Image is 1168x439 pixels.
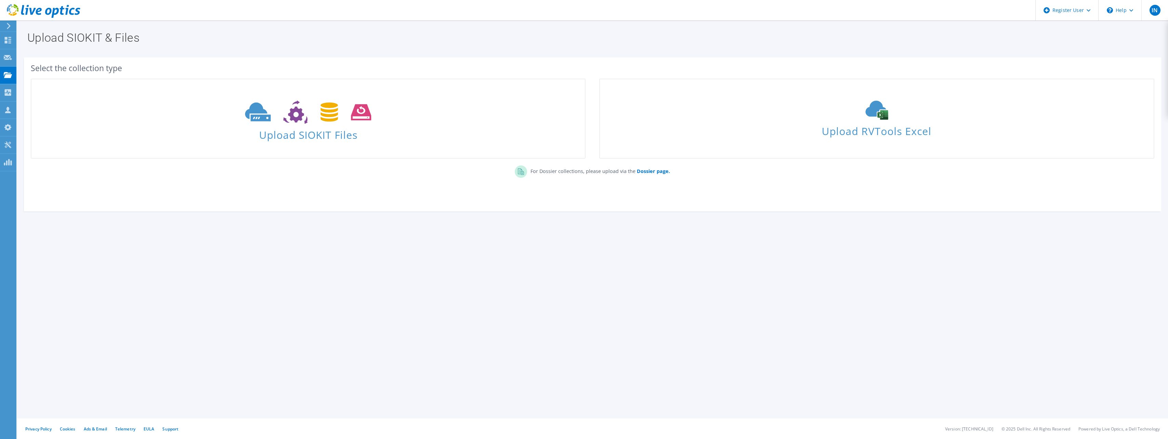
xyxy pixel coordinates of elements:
a: Privacy Policy [25,426,52,432]
a: Upload RVTools Excel [599,79,1154,159]
a: Support [162,426,178,432]
li: Version: [TECHNICAL_ID] [945,426,993,432]
a: Upload SIOKIT Files [31,79,586,159]
li: Powered by Live Optics, a Dell Technology [1078,426,1160,432]
b: Dossier page. [637,168,670,174]
svg: \n [1107,7,1113,13]
li: © 2025 Dell Inc. All Rights Reserved [1002,426,1070,432]
a: Telemetry [115,426,135,432]
a: Dossier page. [635,168,670,174]
a: EULA [144,426,154,432]
span: IN [1150,5,1160,16]
span: Upload SIOKIT Files [31,125,585,140]
div: Select the collection type [31,64,1154,72]
span: Upload RVTools Excel [600,122,1153,137]
p: For Dossier collections, please upload via the [527,165,670,175]
h1: Upload SIOKIT & Files [27,32,1154,43]
a: Cookies [60,426,76,432]
a: Ads & Email [84,426,107,432]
